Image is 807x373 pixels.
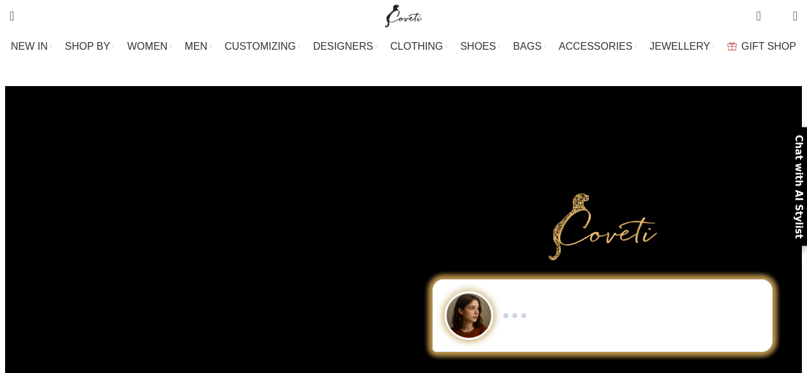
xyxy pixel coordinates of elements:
a: ACCESSORIES [559,34,637,59]
span: MEN [185,40,208,52]
a: NEW IN [11,34,52,59]
span: BAGS [513,40,541,52]
span: 0 [773,13,783,22]
a: GIFT SHOP [727,34,796,59]
span: JEWELLERY [649,40,710,52]
span: SHOES [460,40,496,52]
a: WOMEN [128,34,172,59]
span: SHOP BY [65,40,110,52]
span: ACCESSORIES [559,40,633,52]
span: WOMEN [128,40,168,52]
a: JEWELLERY [649,34,714,59]
a: CLOTHING [390,34,448,59]
a: BAGS [513,34,545,59]
span: GIFT SHOP [741,40,796,52]
a: Site logo [382,10,425,20]
a: CUSTOMIZING [225,34,300,59]
span: DESIGNERS [313,40,373,52]
span: 0 [757,6,767,16]
a: 0 [750,3,767,29]
div: My Wishlist [771,3,783,29]
span: CUSTOMIZING [225,40,296,52]
img: GiftBag [727,42,737,50]
div: Chat to Shop demo [419,279,786,352]
a: SHOES [460,34,500,59]
a: DESIGNERS [313,34,378,59]
div: Main navigation [3,34,804,59]
img: Primary Gold [549,193,657,260]
span: NEW IN [11,40,48,52]
a: SHOP BY [65,34,115,59]
a: Search [3,3,20,29]
a: MEN [185,34,212,59]
span: CLOTHING [390,40,443,52]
